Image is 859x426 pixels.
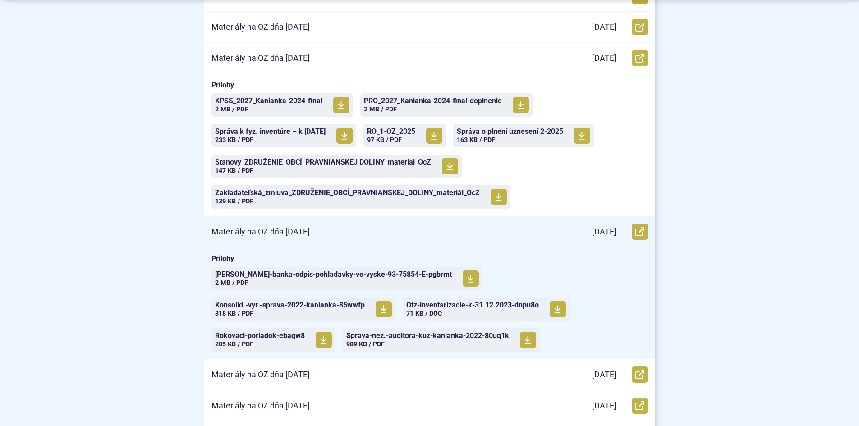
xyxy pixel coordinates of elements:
[215,128,326,135] span: Správa k fyz. inventúre – k [DATE]
[211,267,482,290] a: [PERSON_NAME]-banka-odpis-pohladavky-vo-vyske-93-75854-E-pgbrmt 2 MB / PDF
[211,328,335,352] a: Rokovaci-poriadok-ebagw8 205 KB / PDF
[211,81,648,90] span: Prílohy
[215,105,248,113] span: 2 MB / PDF
[211,53,310,64] p: Materiály na OZ dňa [DATE]
[592,401,616,411] p: [DATE]
[211,254,648,263] span: Prílohy
[367,136,402,144] span: 97 KB / PDF
[215,332,305,339] span: Rokovaci-poriadok-ebagw8
[457,128,563,135] span: Správa o plnení uznesení 2-2025
[211,227,310,237] p: Materiály na OZ dňa [DATE]
[215,271,452,278] span: [PERSON_NAME]-banka-odpis-pohladavky-vo-vyske-93-75854-E-pgbrmt
[403,298,570,321] a: Otz-inventarizacie-k-31.12.2023-dnpu8o 71 KB / DOC
[211,93,353,117] a: KPSS_2027_Kanianka-2024-final 2 MB / PDF
[367,128,415,135] span: RO_1-OZ_2025
[211,185,510,209] a: Zakladateľská_zmluva_ZDRUŽENIE_OBCÍ_PRAVNIANSKEJ_DOLINY_materiál_OcZ 139 KB / PDF
[215,279,248,287] span: 2 MB / PDF
[360,93,533,117] a: PRO_2027_Kanianka-2024-final-doplnenie 2 MB / PDF
[215,136,253,144] span: 233 KB / PDF
[211,155,462,178] a: Stanovy_ZDRUŽENIE_OBCÍ_PRAVNIANSKEJ DOLINY_material_OcZ 147 KB / PDF
[215,189,480,197] span: Zakladateľská_zmluva_ZDRUŽENIE_OBCÍ_PRAVNIANSKEJ_DOLINY_materiál_OcZ
[592,22,616,32] p: [DATE]
[453,124,594,147] a: Správa o plnení uznesení 2-2025 163 KB / PDF
[406,310,442,317] span: 71 KB / DOC
[215,302,365,309] span: Konsolid.-vyr.-sprava-2022-kanianka-85wwfp
[211,401,310,411] p: Materiály na OZ dňa [DATE]
[457,136,495,144] span: 163 KB / PDF
[211,124,356,147] a: Správa k fyz. inventúre – k [DATE] 233 KB / PDF
[592,227,616,237] p: [DATE]
[215,97,322,105] span: KPSS_2027_Kanianka-2024-final
[364,97,502,105] span: PRO_2027_Kanianka-2024-final-doplnenie
[215,167,253,174] span: 147 KB / PDF
[592,53,616,64] p: [DATE]
[211,22,310,32] p: Materiály na OZ dňa [DATE]
[215,197,253,205] span: 139 KB / PDF
[363,124,446,147] a: RO_1-OZ_2025 97 KB / PDF
[346,332,509,339] span: Sprava-nez.-auditora-kuz-kanianka-2022-80uq1k
[592,370,616,380] p: [DATE]
[211,370,310,380] p: Materiály na OZ dňa [DATE]
[343,328,540,352] a: Sprava-nez.-auditora-kuz-kanianka-2022-80uq1k 989 KB / PDF
[215,340,253,348] span: 205 KB / PDF
[215,159,431,166] span: Stanovy_ZDRUŽENIE_OBCÍ_PRAVNIANSKEJ DOLINY_material_OcZ
[406,302,539,309] span: Otz-inventarizacie-k-31.12.2023-dnpu8o
[211,298,395,321] a: Konsolid.-vyr.-sprava-2022-kanianka-85wwfp 318 KB / PDF
[215,310,253,317] span: 318 KB / PDF
[346,340,385,348] span: 989 KB / PDF
[364,105,397,113] span: 2 MB / PDF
